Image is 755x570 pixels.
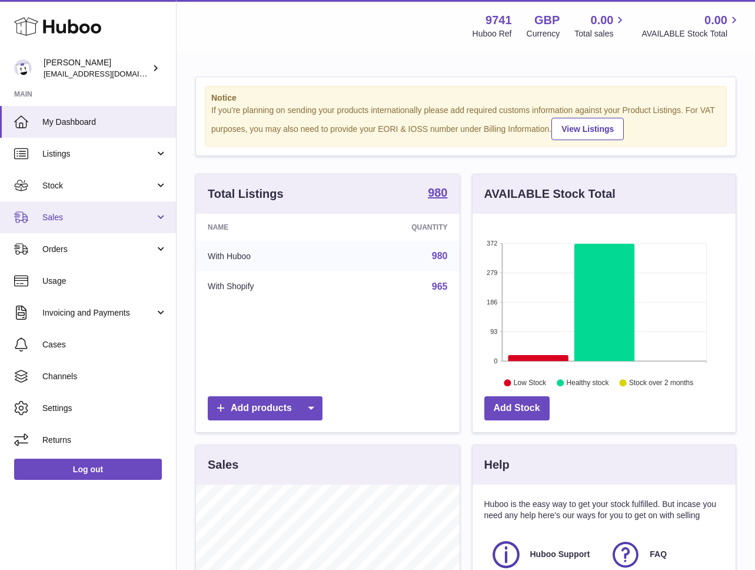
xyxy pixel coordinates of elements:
h3: AVAILABLE Stock Total [484,186,616,202]
h3: Total Listings [208,186,284,202]
span: Sales [42,212,155,223]
td: With Huboo [196,241,338,271]
span: 0.00 [704,12,727,28]
div: [PERSON_NAME] [44,57,149,79]
a: Log out [14,459,162,480]
span: 0.00 [591,12,614,28]
span: Usage [42,276,167,287]
span: Huboo Support [530,549,590,560]
h3: Help [484,457,510,473]
th: Quantity [338,214,459,241]
strong: 9741 [485,12,512,28]
a: Add Stock [484,396,550,420]
text: Low Stock [513,379,546,387]
a: 980 [432,251,448,261]
div: Currency [527,28,560,39]
text: 186 [487,299,497,306]
a: 980 [428,187,447,201]
span: Channels [42,371,167,382]
a: 0.00 AVAILABLE Stock Total [641,12,741,39]
td: With Shopify [196,271,338,302]
span: AVAILABLE Stock Total [641,28,741,39]
span: FAQ [650,549,667,560]
span: Returns [42,435,167,446]
a: View Listings [551,118,624,140]
div: Huboo Ref [473,28,512,39]
text: 372 [487,240,497,247]
h3: Sales [208,457,238,473]
strong: Notice [211,92,720,104]
strong: GBP [534,12,560,28]
text: Healthy stock [566,379,609,387]
text: Stock over 2 months [629,379,693,387]
p: Huboo is the easy way to get your stock fulfilled. But incase you need any help here's our ways f... [484,499,724,521]
span: Settings [42,403,167,414]
div: If you're planning on sending your products internationally please add required customs informati... [211,105,720,140]
img: ajcmarketingltd@gmail.com [14,59,32,77]
span: Invoicing and Payments [42,307,155,319]
a: 0.00 Total sales [574,12,627,39]
span: Cases [42,339,167,350]
a: Add products [208,396,322,420]
text: 93 [490,328,497,335]
span: Total sales [574,28,627,39]
span: Orders [42,244,155,255]
span: [EMAIL_ADDRESS][DOMAIN_NAME] [44,69,173,78]
span: Stock [42,180,155,191]
text: 0 [494,357,497,364]
span: Listings [42,148,155,160]
text: 279 [487,269,497,276]
th: Name [196,214,338,241]
span: My Dashboard [42,117,167,128]
a: 965 [432,281,448,291]
strong: 980 [428,187,447,198]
